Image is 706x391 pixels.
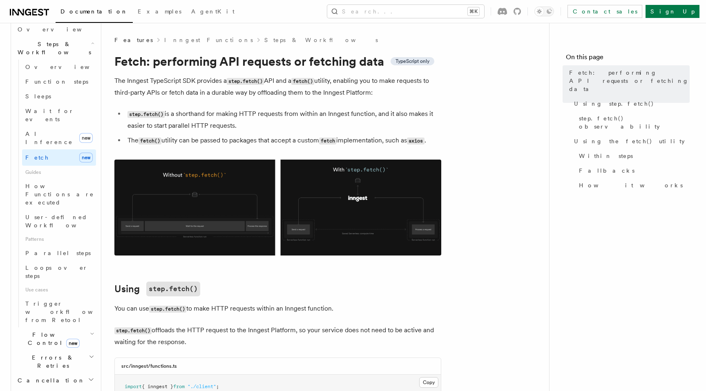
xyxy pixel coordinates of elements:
[114,160,441,255] img: Using Fetch offloads the HTTP request to the Inngest Platform
[125,108,441,131] li: is a shorthand for making HTTP requests from within an Inngest function, and it also makes it eas...
[125,135,441,147] li: The utility can be passed to packages that accept a custom implementation, such as .
[114,327,152,334] code: step.fetch()
[22,60,96,74] a: Overview
[173,384,185,389] span: from
[14,22,96,37] a: Overview
[571,96,690,111] a: Using step.fetch()
[407,138,424,144] code: axios
[22,233,96,246] span: Patterns
[139,138,161,144] code: fetch()
[25,300,115,323] span: Trigger workflows from Retool
[291,78,314,85] code: fetch()
[14,353,89,370] span: Errors & Retries
[14,40,91,56] span: Steps & Workflows
[25,250,91,256] span: Parallel steps
[395,58,429,64] span: TypeScript only
[579,167,635,175] span: Fallbacks
[22,74,96,89] a: Function steps
[138,8,181,15] span: Examples
[14,376,85,384] span: Cancellation
[114,324,441,348] p: offloads the HTTP request to the Inngest Platform, so your service does not need to be active and...
[576,163,690,178] a: Fallbacks
[25,131,73,145] span: AI Inference
[114,303,441,315] p: You can use to make HTTP requests within an Inngest function.
[25,108,74,122] span: Wait for events
[566,65,690,96] a: Fetch: performing API requests or fetching data
[571,134,690,149] a: Using the fetch() utility
[114,282,200,296] a: Usingstep.fetch()
[133,2,186,22] a: Examples
[22,296,96,327] a: Trigger workflows from Retool
[146,282,200,296] code: step.fetch()
[79,153,93,162] span: new
[22,179,96,210] a: How Functions are executed
[25,154,49,161] span: Fetch
[125,384,142,389] span: import
[25,264,88,279] span: Loops over steps
[14,373,96,388] button: Cancellation
[646,5,699,18] a: Sign Up
[25,64,109,70] span: Overview
[566,52,690,65] h4: On this page
[79,133,93,143] span: new
[14,331,90,347] span: Flow Control
[14,60,96,327] div: Steps & Workflows
[66,339,80,348] span: new
[188,384,216,389] span: "./client"
[142,384,173,389] span: { inngest }
[56,2,133,23] a: Documentation
[327,5,484,18] button: Search...⌘K
[14,350,96,373] button: Errors & Retries
[114,75,441,98] p: The Inngest TypeScript SDK provides a API and a utility, enabling you to make requests to third-p...
[576,178,690,193] a: How it works
[22,210,96,233] a: User-defined Workflows
[22,149,96,166] a: Fetchnew
[419,377,438,388] button: Copy
[22,127,96,149] a: AI Inferencenew
[127,111,165,118] code: step.fetch()
[534,7,554,16] button: Toggle dark mode
[25,78,88,85] span: Function steps
[186,2,239,22] a: AgentKit
[22,283,96,296] span: Use cases
[121,363,177,369] h3: src/inngest/functions.ts
[264,36,378,44] a: Steps & Workflows
[216,384,219,389] span: ;
[14,37,96,60] button: Steps & Workflows
[22,246,96,260] a: Parallel steps
[164,36,253,44] a: Inngest Functions
[149,306,186,313] code: step.fetch()
[22,89,96,104] a: Sleeps
[114,54,441,69] h1: Fetch: performing API requests or fetching data
[191,8,235,15] span: AgentKit
[25,183,94,206] span: How Functions are executed
[60,8,128,15] span: Documentation
[18,26,102,33] span: Overview
[579,114,690,131] span: step.fetch() observability
[14,327,96,350] button: Flow Controlnew
[569,69,690,93] span: Fetch: performing API requests or fetching data
[25,93,51,100] span: Sleeps
[22,260,96,283] a: Loops over steps
[22,104,96,127] a: Wait for events
[227,78,264,85] code: step.fetch()
[468,7,479,16] kbd: ⌘K
[25,214,99,229] span: User-defined Workflows
[576,149,690,163] a: Within steps
[319,138,336,144] code: fetch
[576,111,690,134] a: step.fetch() observability
[22,166,96,179] span: Guides
[579,181,683,189] span: How it works
[567,5,642,18] a: Contact sales
[114,36,153,44] span: Features
[579,152,633,160] span: Within steps
[574,137,685,145] span: Using the fetch() utility
[574,100,654,108] span: Using step.fetch()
